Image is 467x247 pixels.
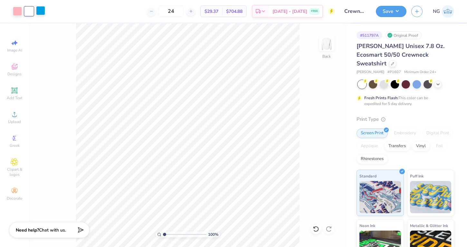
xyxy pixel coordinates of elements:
span: FREE [311,9,318,14]
span: Designs [7,71,22,77]
span: Minimum Order: 24 + [404,70,436,75]
div: Original Proof [386,31,422,39]
span: Upload [8,119,21,124]
div: Rhinestones [357,154,388,164]
div: Applique [357,141,382,151]
div: Foil [432,141,447,151]
input: Untitled Design [339,5,371,18]
span: [PERSON_NAME] [357,70,384,75]
a: NG [433,5,454,18]
div: This color can be expedited for 5 day delivery. [364,95,443,107]
span: $704.88 [226,8,243,15]
span: Metallic & Glitter Ink [410,222,448,229]
span: Chat with us. [39,227,66,233]
div: Screen Print [357,128,388,138]
span: Image AI [7,48,22,53]
span: Puff Ink [410,173,424,179]
span: Standard [359,173,376,179]
img: Puff Ink [410,181,452,213]
div: Vinyl [412,141,430,151]
span: Clipart & logos [3,167,26,177]
span: NG [433,8,440,15]
span: [PERSON_NAME] Unisex 7.8 Oz. Ecosmart 50/50 Crewneck Sweatshirt [357,42,444,67]
img: Nola Gabbard [442,5,454,18]
strong: Need help? [16,227,39,233]
div: # 511797A [357,31,382,39]
input: – – [158,5,184,17]
span: Decorate [7,196,22,201]
div: Back [322,53,331,59]
span: Add Text [7,95,22,100]
div: Embroidery [390,128,420,138]
img: Standard [359,181,401,213]
span: # P1607 [387,70,401,75]
img: Back [320,37,333,50]
button: Save [376,6,406,17]
div: Digital Print [422,128,453,138]
span: Neon Ink [359,222,375,229]
span: 100 % [208,232,218,237]
span: [DATE] - [DATE] [272,8,307,15]
div: Transfers [384,141,410,151]
div: Print Type [357,116,454,123]
span: $29.37 [205,8,218,15]
strong: Fresh Prints Flash: [364,95,398,100]
span: Greek [10,143,20,148]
